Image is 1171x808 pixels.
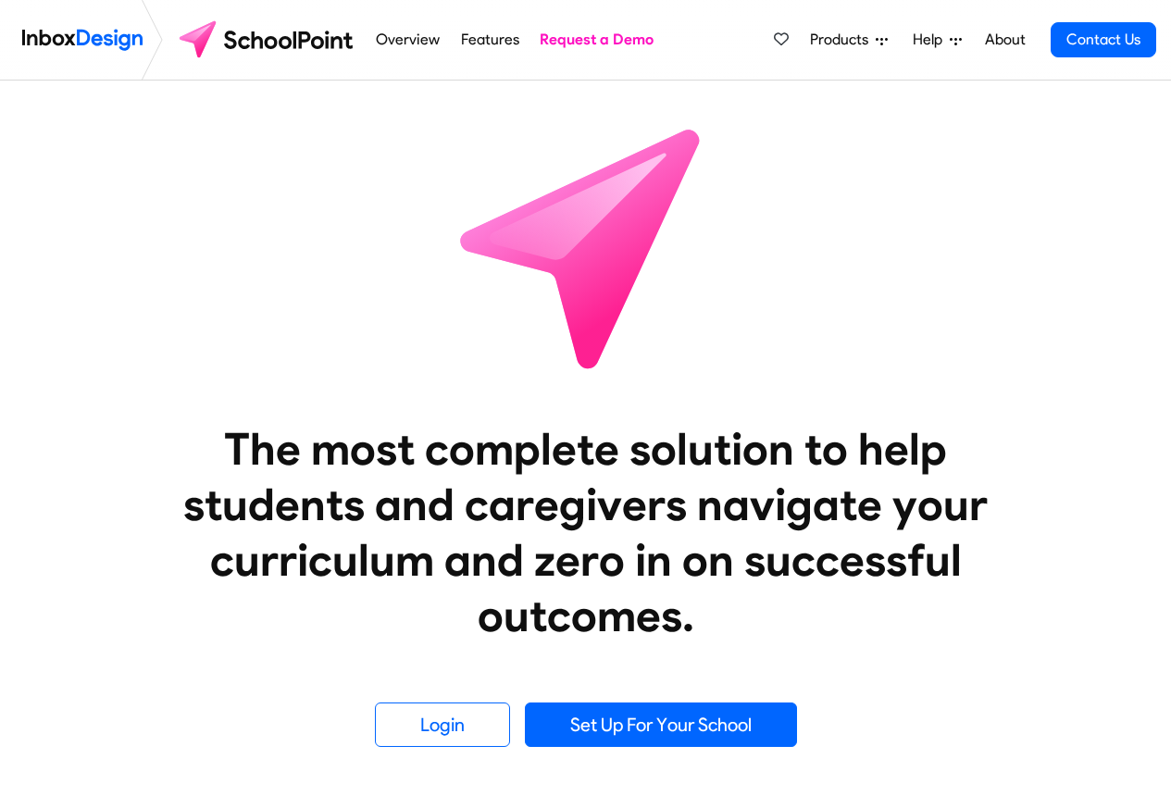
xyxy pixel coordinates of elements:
[146,421,1026,643] heading: The most complete solution to help students and caregivers navigate your curriculum and zero in o...
[803,21,895,58] a: Products
[455,21,524,58] a: Features
[535,21,659,58] a: Request a Demo
[905,21,969,58] a: Help
[375,702,510,747] a: Login
[525,702,797,747] a: Set Up For Your School
[913,29,950,51] span: Help
[170,18,366,62] img: schoolpoint logo
[371,21,445,58] a: Overview
[810,29,876,51] span: Products
[1051,22,1156,57] a: Contact Us
[419,81,753,414] img: icon_schoolpoint.svg
[979,21,1030,58] a: About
